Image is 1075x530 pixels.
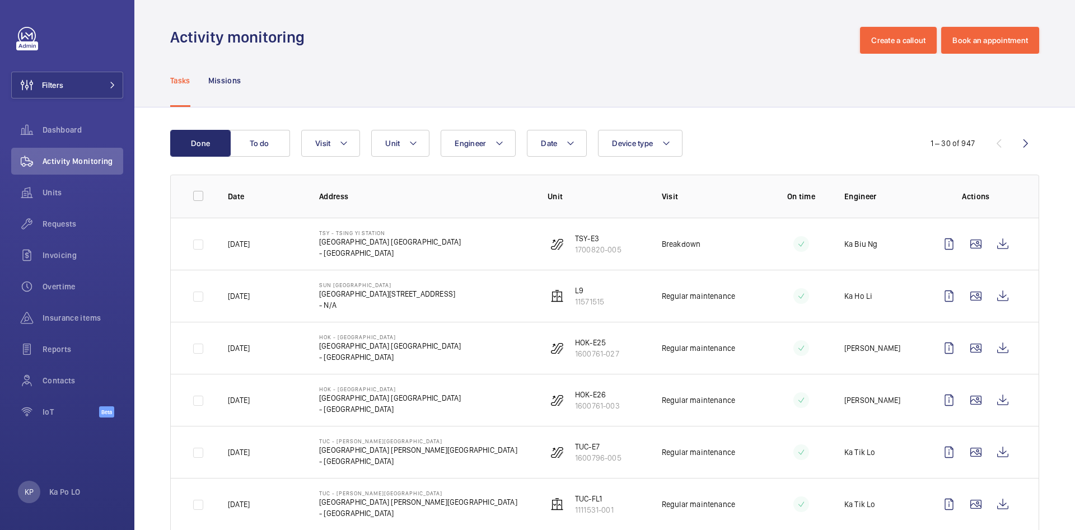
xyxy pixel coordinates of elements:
p: Tasks [170,75,190,86]
p: - [GEOGRAPHIC_DATA] [319,508,517,519]
p: Ka Po LO [49,486,81,498]
p: - [GEOGRAPHIC_DATA] [319,404,461,415]
p: - [GEOGRAPHIC_DATA] [319,247,461,259]
span: Dashboard [43,124,123,135]
p: 11571515 [575,296,604,307]
p: TSY-E3 [575,233,621,244]
p: [DATE] [228,447,250,458]
p: [DATE] [228,290,250,302]
p: [DATE] [228,343,250,354]
p: TUC-FL1 [575,493,614,504]
span: Units [43,187,123,198]
div: 1 – 30 of 947 [931,138,975,149]
p: [PERSON_NAME] [844,395,900,406]
p: TSY - Tsing Yi Station [319,229,461,236]
button: Unit [371,130,429,157]
p: HOK-E26 [575,389,620,400]
p: TUC - [PERSON_NAME][GEOGRAPHIC_DATA] [319,438,517,444]
span: Invoicing [43,250,123,261]
span: Reports [43,344,123,355]
span: Activity Monitoring [43,156,123,167]
button: Create a callout [860,27,937,54]
p: 1700820-005 [575,244,621,255]
p: [DATE] [228,499,250,510]
span: Requests [43,218,123,229]
p: TUC-E7 [575,441,621,452]
span: Engineer [455,139,486,148]
p: Address [319,191,530,202]
p: Ka Tik Lo [844,499,876,510]
p: - [GEOGRAPHIC_DATA] [319,456,517,467]
span: Contacts [43,375,123,386]
p: Regular maintenance [662,343,735,354]
button: Date [527,130,587,157]
img: escalator.svg [550,237,564,251]
p: Sun [GEOGRAPHIC_DATA] [319,282,455,288]
p: [DATE] [228,238,250,250]
span: Beta [99,406,114,418]
p: - N/A [319,299,455,311]
p: 1111531-001 [575,504,614,515]
p: Ka Biu Ng [844,238,878,250]
p: - [GEOGRAPHIC_DATA] [319,351,461,363]
button: Engineer [441,130,516,157]
p: Unit [548,191,644,202]
p: Engineer [844,191,918,202]
p: [DATE] [228,395,250,406]
p: KP [25,486,34,498]
h1: Activity monitoring [170,27,311,48]
p: [GEOGRAPHIC_DATA] [GEOGRAPHIC_DATA] [319,340,461,351]
p: L9 [575,285,604,296]
img: escalator.svg [550,393,564,407]
p: Visit [662,191,758,202]
p: HOK - [GEOGRAPHIC_DATA] [319,386,461,392]
p: [GEOGRAPHIC_DATA] [GEOGRAPHIC_DATA] [319,236,461,247]
span: Filters [42,79,63,91]
p: [GEOGRAPHIC_DATA][STREET_ADDRESS] [319,288,455,299]
p: Regular maintenance [662,290,735,302]
span: IoT [43,406,99,418]
p: Regular maintenance [662,447,735,458]
p: Date [228,191,301,202]
span: Date [541,139,557,148]
p: [GEOGRAPHIC_DATA] [PERSON_NAME][GEOGRAPHIC_DATA] [319,496,517,508]
p: TUC - [PERSON_NAME][GEOGRAPHIC_DATA] [319,490,517,496]
button: Device type [598,130,683,157]
button: Done [170,130,231,157]
p: On time [776,191,826,202]
p: Ka Ho Li [844,290,872,302]
span: Device type [612,139,653,148]
button: Filters [11,72,123,99]
img: elevator.svg [550,289,564,303]
button: Book an appointment [941,27,1039,54]
p: Ka Tik Lo [844,447,876,458]
span: Visit [315,139,330,148]
p: [PERSON_NAME] [844,343,900,354]
p: [GEOGRAPHIC_DATA] [PERSON_NAME][GEOGRAPHIC_DATA] [319,444,517,456]
span: Overtime [43,281,123,292]
p: 1600761-003 [575,400,620,411]
button: To do [230,130,290,157]
span: Insurance items [43,312,123,323]
img: escalator.svg [550,445,564,459]
img: escalator.svg [550,341,564,355]
p: HOK-E25 [575,337,619,348]
img: elevator.svg [550,498,564,511]
p: 1600796-005 [575,452,621,463]
p: HOK - [GEOGRAPHIC_DATA] [319,334,461,340]
p: 1600761-027 [575,348,619,359]
p: Breakdown [662,238,701,250]
p: Regular maintenance [662,499,735,510]
p: [GEOGRAPHIC_DATA] [GEOGRAPHIC_DATA] [319,392,461,404]
button: Visit [301,130,360,157]
span: Unit [385,139,400,148]
p: Missions [208,75,241,86]
p: Actions [936,191,1016,202]
p: Regular maintenance [662,395,735,406]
